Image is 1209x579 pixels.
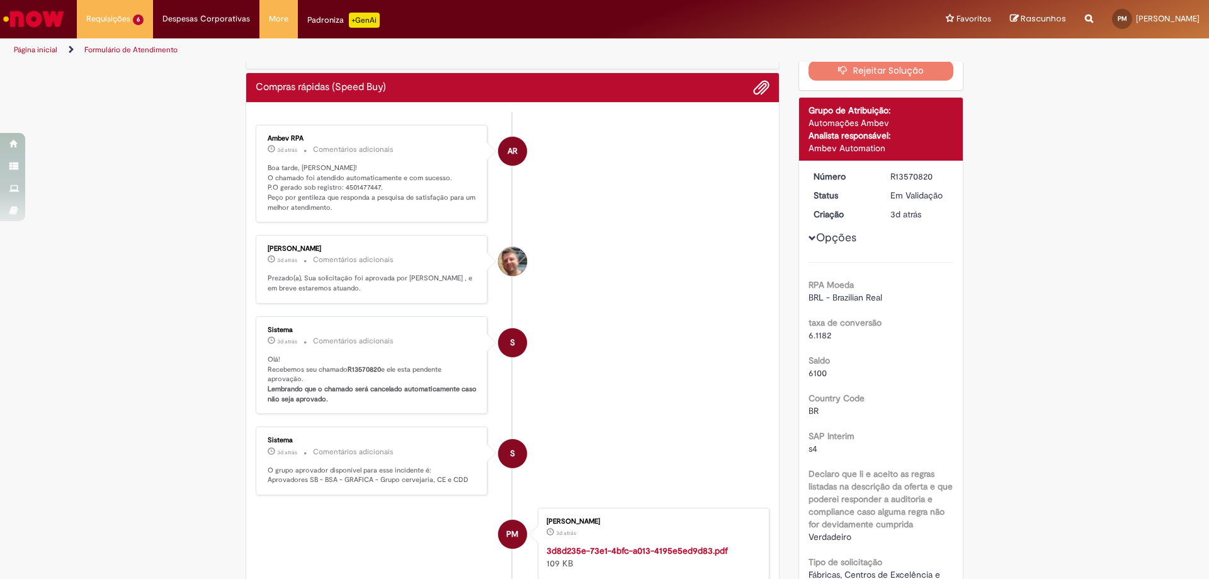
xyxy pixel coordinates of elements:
time: 26/09/2025 14:37:19 [277,256,297,264]
span: More [269,13,288,25]
a: Formulário de Atendimento [84,45,178,55]
small: Comentários adicionais [313,144,394,155]
small: Comentários adicionais [313,447,394,457]
div: Paulo Pontes De Melo [498,520,527,549]
dt: Status [804,189,882,202]
div: Padroniza [307,13,380,28]
div: System [498,439,527,468]
b: R13570820 [348,365,381,374]
div: Ambev RPA [268,135,477,142]
div: Sistema [268,437,477,444]
p: Olá! Recebemos seu chamado e ele esta pendente aprovação. [268,355,477,404]
b: Saldo [809,355,830,366]
p: Boa tarde, [PERSON_NAME]! O chamado foi atendido automaticamente e com sucesso. P.O gerado sob re... [268,163,477,213]
div: Ambev Automation [809,142,954,154]
b: Lembrando que o chamado será cancelado automaticamente caso não seja aprovado. [268,384,479,404]
div: 109 KB [547,544,756,570]
div: Grupo de Atribuição: [809,104,954,117]
div: Em Validação [890,189,949,202]
span: 6100 [809,367,827,379]
small: Comentários adicionais [313,336,394,347]
span: S [510,439,515,469]
time: 26/09/2025 14:25:00 [556,529,576,537]
span: AR [508,136,518,166]
div: Automações Ambev [809,117,954,129]
b: Declaro que li e aceito as regras listadas na descrição da oferta e que poderei responder a audit... [809,468,953,530]
time: 26/09/2025 14:25:14 [277,449,297,456]
div: [PERSON_NAME] [547,518,756,525]
div: Sistema [268,326,477,334]
span: Rascunhos [1021,13,1066,25]
span: S [510,328,515,358]
button: Rejeitar Solução [809,60,954,81]
div: Diego Peres [498,247,527,276]
b: SAP Interim [809,430,854,442]
span: 3d atrás [277,256,297,264]
b: Tipo de solicitação [809,556,882,568]
div: 26/09/2025 14:25:05 [890,208,949,221]
span: Favoritos [956,13,991,25]
b: RPA Moeda [809,279,854,290]
div: Analista responsável: [809,129,954,142]
b: Country Code [809,393,865,404]
dt: Número [804,170,882,183]
span: 3d atrás [556,529,576,537]
span: s4 [809,443,817,454]
p: Prezado(a), Sua solicitação foi aprovada por [PERSON_NAME] , e em breve estaremos atuando. [268,273,477,293]
span: 6 [133,14,144,25]
a: 3d8d235e-73e1-4bfc-a013-4195e5ed9d83.pdf [547,545,728,556]
b: taxa de conversão [809,317,882,328]
time: 26/09/2025 14:25:05 [890,209,921,220]
time: 26/09/2025 15:44:42 [277,146,297,154]
span: 3d atrás [277,338,297,345]
p: O grupo aprovador disponível para esse incidente é: Aprovadores SB - BSA - GRAFICA - Grupo cervej... [268,466,477,485]
span: PM [1118,14,1127,23]
span: 6.1182 [809,330,831,341]
button: Adicionar anexos [753,79,769,96]
span: BR [809,405,819,416]
div: Ambev RPA [498,137,527,166]
span: PM [506,519,518,549]
div: R13570820 [890,170,949,183]
img: ServiceNow [1,6,66,32]
span: [PERSON_NAME] [1136,13,1200,24]
small: Comentários adicionais [313,255,394,265]
span: 3d atrás [890,209,921,220]
span: Requisições [86,13,130,25]
span: Verdadeiro [809,531,851,542]
dt: Criação [804,208,882,221]
a: Rascunhos [1010,13,1066,25]
span: BRL - Brazilian Real [809,292,882,303]
h2: Compras rápidas (Speed Buy) Histórico de tíquete [256,82,386,93]
time: 26/09/2025 14:25:17 [277,338,297,345]
span: 3d atrás [277,449,297,456]
div: [PERSON_NAME] [268,245,477,253]
p: +GenAi [349,13,380,28]
span: Despesas Corporativas [162,13,250,25]
div: System [498,328,527,357]
span: 3d atrás [277,146,297,154]
a: Página inicial [14,45,57,55]
ul: Trilhas de página [9,38,797,62]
